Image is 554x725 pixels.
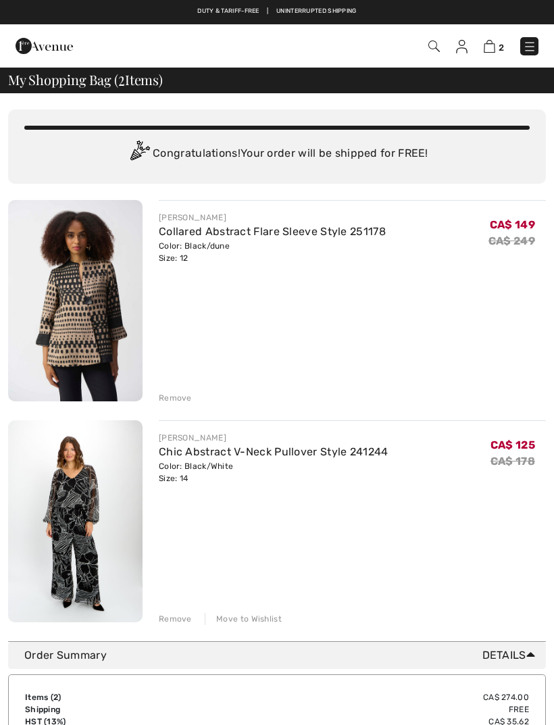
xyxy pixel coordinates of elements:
[490,218,535,231] span: CA$ 149
[523,40,536,53] img: Menu
[118,70,125,87] span: 2
[159,240,386,264] div: Color: Black/dune Size: 12
[159,225,386,238] a: Collared Abstract Flare Sleeve Style 251178
[490,455,535,468] s: CA$ 178
[16,39,73,51] a: 1ère Avenue
[159,460,388,484] div: Color: Black/White Size: 14
[428,41,440,52] img: Search
[25,703,206,716] td: Shipping
[159,445,388,458] a: Chic Abstract V-Neck Pullover Style 241244
[8,73,163,86] span: My Shopping Bag ( Items)
[16,32,73,59] img: 1ère Avenue
[159,613,192,625] div: Remove
[159,211,386,224] div: [PERSON_NAME]
[488,234,535,247] s: CA$ 249
[24,647,540,664] div: Order Summary
[126,141,153,168] img: Congratulation2.svg
[53,693,58,702] span: 2
[8,420,143,622] img: Chic Abstract V-Neck Pullover Style 241244
[456,40,468,53] img: My Info
[205,613,282,625] div: Move to Wishlist
[25,691,206,703] td: Items ( )
[159,392,192,404] div: Remove
[24,141,530,168] div: Congratulations! Your order will be shipped for FREE!
[206,691,529,703] td: CA$ 274.00
[484,38,504,54] a: 2
[490,439,535,451] span: CA$ 125
[8,200,143,401] img: Collared Abstract Flare Sleeve Style 251178
[484,40,495,53] img: Shopping Bag
[482,647,540,664] span: Details
[159,432,388,444] div: [PERSON_NAME]
[499,43,504,53] span: 2
[206,703,529,716] td: Free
